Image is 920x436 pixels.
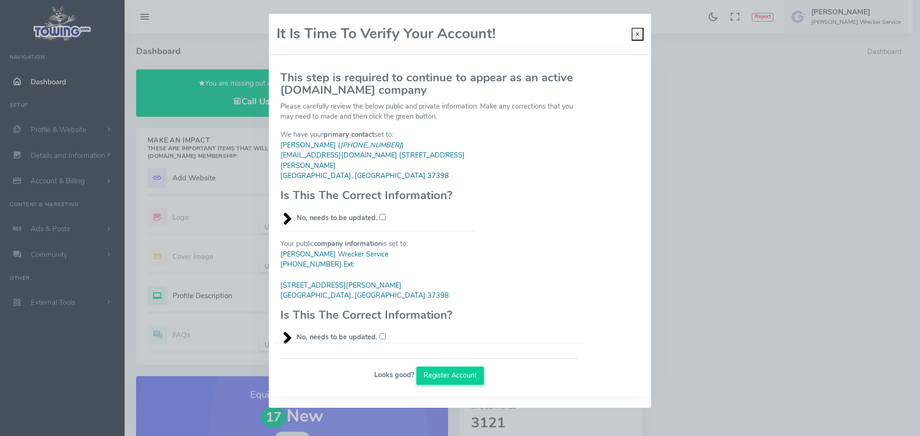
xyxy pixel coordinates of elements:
[275,130,481,223] div: We have your set to:
[340,140,402,150] em: [PHONE_NUMBER]
[374,370,414,380] b: Looks good?
[280,140,475,181] blockquote: [PERSON_NAME] ( ) [EMAIL_ADDRESS][DOMAIN_NAME] [STREET_ADDRESS][PERSON_NAME] [GEOGRAPHIC_DATA], [...
[280,71,578,97] h3: This step is required to continue to appear as an active [DOMAIN_NAME] company
[276,26,495,42] h2: It Is Time To Verify Your Account!
[297,213,378,223] b: No, needs to be updated.
[632,28,644,41] button: Close
[297,332,378,342] b: No, needs to be updated.
[379,214,386,220] input: No, needs to be updated.
[323,130,374,139] b: primary contact
[314,239,382,248] b: company information
[635,29,640,39] span: ×
[275,223,481,343] div: Your public is set to:
[280,101,578,122] p: Please carefully review the below public and private information. Make any corrections that you m...
[379,333,386,339] input: No, needs to be updated.
[280,309,475,321] h3: Is This The Correct Information?
[416,367,484,385] button: Register Account
[280,249,475,301] blockquote: [PERSON_NAME] Wrecker Service [PHONE_NUMBER] Ext: [STREET_ADDRESS][PERSON_NAME] [GEOGRAPHIC_DATA]...
[280,189,475,201] h3: Is This The Correct Information?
